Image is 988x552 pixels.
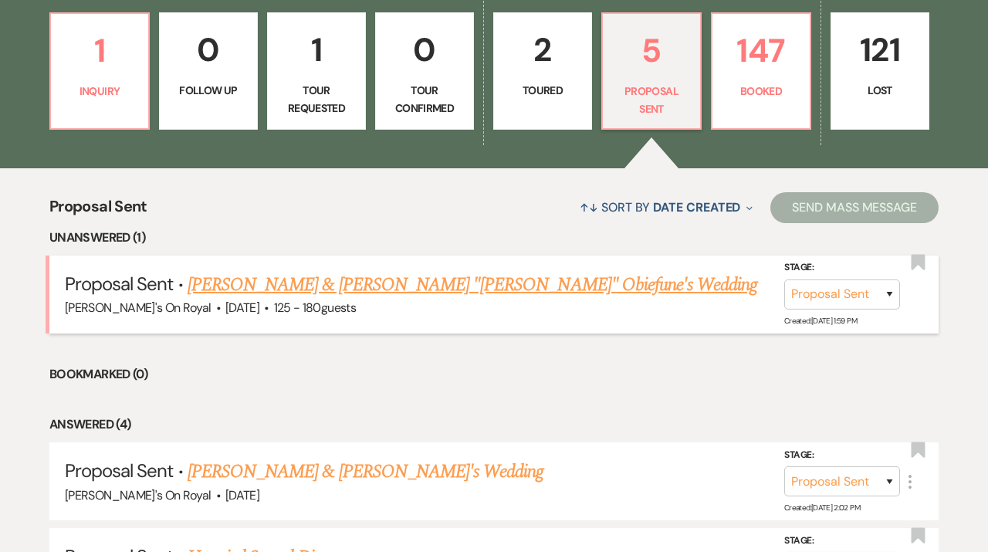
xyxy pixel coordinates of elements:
[65,459,174,483] span: Proposal Sent
[784,447,900,464] label: Stage:
[722,25,800,76] p: 147
[503,82,582,99] p: Toured
[784,259,900,276] label: Stage:
[711,12,811,130] a: 147Booked
[60,83,139,100] p: Inquiry
[580,199,598,215] span: ↑↓
[277,24,356,76] p: 1
[274,300,356,316] span: 125 - 180 guests
[159,12,258,130] a: 0Follow Up
[612,25,691,76] p: 5
[722,83,800,100] p: Booked
[188,458,544,486] a: [PERSON_NAME] & [PERSON_NAME]'s Wedding
[277,82,356,117] p: Tour Requested
[385,24,464,76] p: 0
[49,12,150,130] a: 1Inquiry
[503,24,582,76] p: 2
[841,24,919,76] p: 121
[225,300,259,316] span: [DATE]
[169,82,248,99] p: Follow Up
[65,272,174,296] span: Proposal Sent
[49,364,939,384] li: Bookmarked (0)
[49,195,147,228] span: Proposal Sent
[601,12,702,130] a: 5Proposal Sent
[784,503,860,513] span: Created: [DATE] 2:02 PM
[784,533,900,550] label: Stage:
[65,487,211,503] span: [PERSON_NAME]'s On Royal
[49,228,939,248] li: Unanswered (1)
[267,12,366,130] a: 1Tour Requested
[574,187,759,228] button: Sort By Date Created
[375,12,474,130] a: 0Tour Confirmed
[169,24,248,76] p: 0
[841,82,919,99] p: Lost
[225,487,259,503] span: [DATE]
[612,83,691,117] p: Proposal Sent
[493,12,592,130] a: 2Toured
[385,82,464,117] p: Tour Confirmed
[60,25,139,76] p: 1
[770,192,939,223] button: Send Mass Message
[831,12,929,130] a: 121Lost
[784,316,857,326] span: Created: [DATE] 1:59 PM
[653,199,740,215] span: Date Created
[65,300,211,316] span: [PERSON_NAME]'s On Royal
[49,415,939,435] li: Answered (4)
[188,271,758,299] a: [PERSON_NAME] & [PERSON_NAME] "[PERSON_NAME]" Obiefune's Wedding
